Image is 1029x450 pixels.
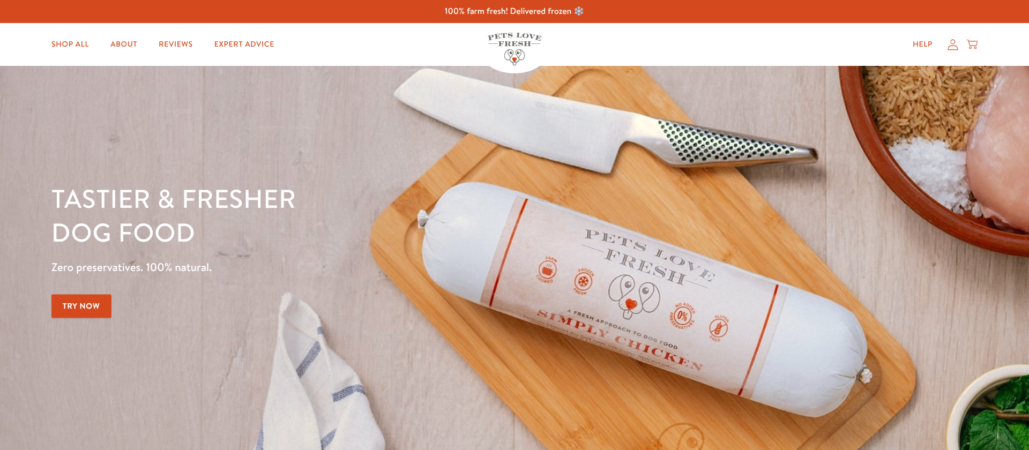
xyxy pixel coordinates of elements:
p: Zero preservatives. 100% natural. [51,258,669,277]
a: Reviews [150,34,201,55]
h1: Tastier & fresher dog food [51,183,669,250]
a: Shop All [43,34,98,55]
img: Pets Love Fresh [488,33,541,65]
a: About [102,34,146,55]
a: Help [904,34,941,55]
a: Expert Advice [206,34,283,55]
a: Try Now [51,294,111,318]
